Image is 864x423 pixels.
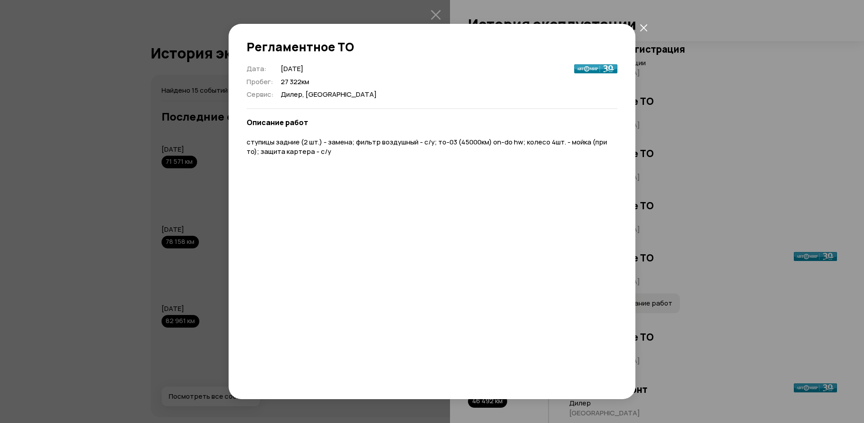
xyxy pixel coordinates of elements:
[247,118,617,127] h5: Описание работ
[247,90,274,99] span: Сервис :
[247,138,617,156] p: ступицы задние (2 шт.) - замена; фильтр воздушный - с/у; то-03 (45000км) on-do hw; колесо 4шт. - ...
[281,64,377,74] span: [DATE]
[247,64,266,73] span: Дата :
[247,77,273,86] span: Пробег :
[635,19,652,36] button: закрыть
[574,64,617,73] img: logo
[247,40,617,54] h2: Регламентное ТО
[281,90,377,99] span: Дилер, [GEOGRAPHIC_DATA]
[281,77,377,87] span: 27 322 км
